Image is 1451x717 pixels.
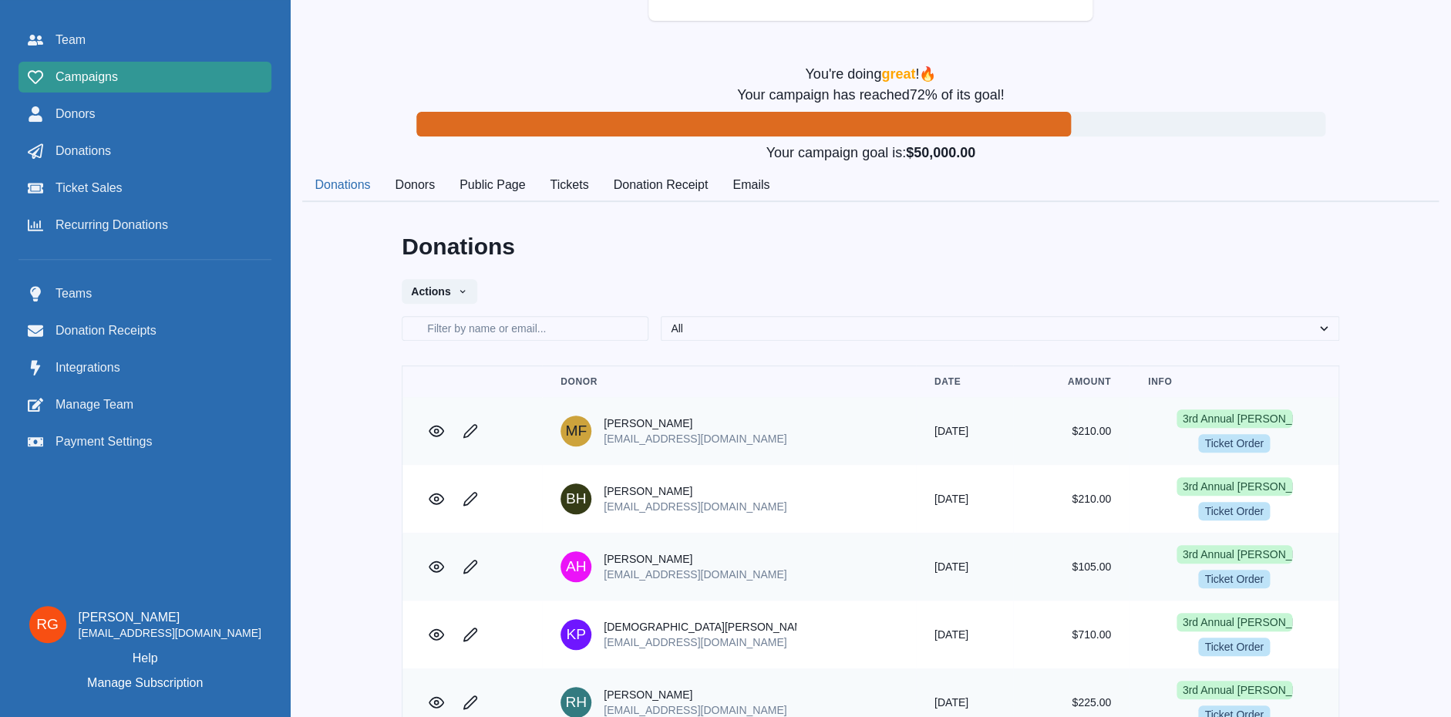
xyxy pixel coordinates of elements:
td: [DATE] [916,533,1013,601]
p: $210.00 [1032,491,1111,507]
a: Teams [19,278,271,309]
span: Team [56,31,86,49]
a: Kristen Preston[DEMOGRAPHIC_DATA][PERSON_NAME][EMAIL_ADDRESS][DOMAIN_NAME] [561,619,897,650]
p: $225.00 [1032,695,1111,710]
a: Team [19,25,271,56]
a: Donors [19,99,271,130]
a: 3rd Annual [PERSON_NAME] Foundation Golf Outing [1177,409,1292,428]
a: Ticket Sales [19,173,271,204]
a: Edit Donation [455,551,486,582]
a: 3rd Annual [PERSON_NAME] Foundation Golf Outing [1177,477,1292,496]
span: Recurring Donations [56,216,168,234]
a: Donation Receipts [19,315,271,346]
p: [PERSON_NAME] [604,551,786,567]
p: [EMAIL_ADDRESS][DOMAIN_NAME] [604,499,786,514]
span: Donors [56,105,96,123]
span: Campaigns [56,68,118,86]
div: Richard P. Grimley [36,617,59,631]
p: [PERSON_NAME] [79,608,261,627]
a: Manage Team [19,389,271,420]
button: Tickets [537,170,601,202]
a: Integrations [19,352,271,383]
button: Actions [402,279,476,304]
button: Donation Receipt [601,170,720,202]
div: Kristen Preston [566,627,586,641]
p: [PERSON_NAME] [604,483,786,499]
a: Edit Donation [455,619,486,650]
span: Ticket Sales [56,179,123,197]
h2: Donations [402,233,1339,261]
p: [DEMOGRAPHIC_DATA][PERSON_NAME] [604,619,796,635]
span: $50,000.00 [906,145,975,160]
p: Your campaign has reached 72 % of its goal! [737,85,1005,106]
a: Brian Hixson[PERSON_NAME][EMAIL_ADDRESS][DOMAIN_NAME] [561,483,897,514]
p: [EMAIL_ADDRESS][DOMAIN_NAME] [604,567,786,582]
a: Annie Hayes[PERSON_NAME][EMAIL_ADDRESS][DOMAIN_NAME] [561,551,897,582]
p: [EMAIL_ADDRESS][DOMAIN_NAME] [604,431,786,446]
div: Annie Hayes [566,559,587,574]
div: Robert Hult [565,695,587,709]
th: Donor [542,366,916,398]
span: Donation Receipts [56,321,157,340]
p: [PERSON_NAME] [604,687,786,702]
td: [DATE] [916,465,1013,533]
p: $710.00 [1032,627,1111,642]
a: 3rd Annual [PERSON_NAME] Foundation Golf Outing [1177,545,1292,564]
p: [EMAIL_ADDRESS][DOMAIN_NAME] [79,627,261,641]
th: Info [1129,366,1339,398]
span: Ticket Order [1198,638,1270,656]
td: [DATE] [916,397,1013,465]
a: View Donation [421,483,452,514]
a: Campaigns [19,62,271,93]
span: Donations [56,142,111,160]
a: 3rd Annual [PERSON_NAME] Foundation Golf Outing [1177,613,1292,631]
a: Donations [19,136,271,167]
span: ! 🔥 [915,66,936,82]
th: Date [916,366,1013,398]
span: Payment Settings [56,433,152,451]
input: Filter by name or email... [402,316,648,341]
button: Donations [302,170,382,202]
p: [PERSON_NAME] [604,416,786,431]
span: You're doing [805,66,881,82]
a: Edit Donation [455,483,486,514]
a: Edit Donation [455,416,486,446]
div: Brian Hixson [566,491,587,506]
a: 3rd Annual [PERSON_NAME] Foundation Golf Outing [1177,681,1292,699]
span: Integrations [56,358,120,377]
p: $210.00 [1032,423,1111,439]
span: great [881,66,915,82]
button: Donors [382,170,447,202]
p: $105.00 [1032,559,1111,574]
div: Michael Ferrell [565,423,587,438]
button: Public Page [447,170,537,202]
span: Ticket Order [1198,570,1270,588]
td: [DATE] [916,601,1013,668]
span: Manage Team [56,396,133,414]
span: Ticket Order [1198,502,1270,520]
th: Amount [1013,366,1129,398]
a: View Donation [421,551,452,582]
a: Michael Ferrell[PERSON_NAME][EMAIL_ADDRESS][DOMAIN_NAME] [561,416,897,446]
span: Your campaign goal is: [766,145,905,160]
span: Ticket Order [1198,434,1270,453]
span: Teams [56,284,92,303]
button: Emails [720,170,782,202]
p: Manage Subscription [87,674,203,692]
p: [EMAIL_ADDRESS][DOMAIN_NAME] [604,635,796,650]
a: Recurring Donations [19,210,271,241]
a: Payment Settings [19,426,271,457]
a: Help [133,649,158,668]
a: View Donation [421,619,452,650]
a: View Donation [421,416,452,446]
